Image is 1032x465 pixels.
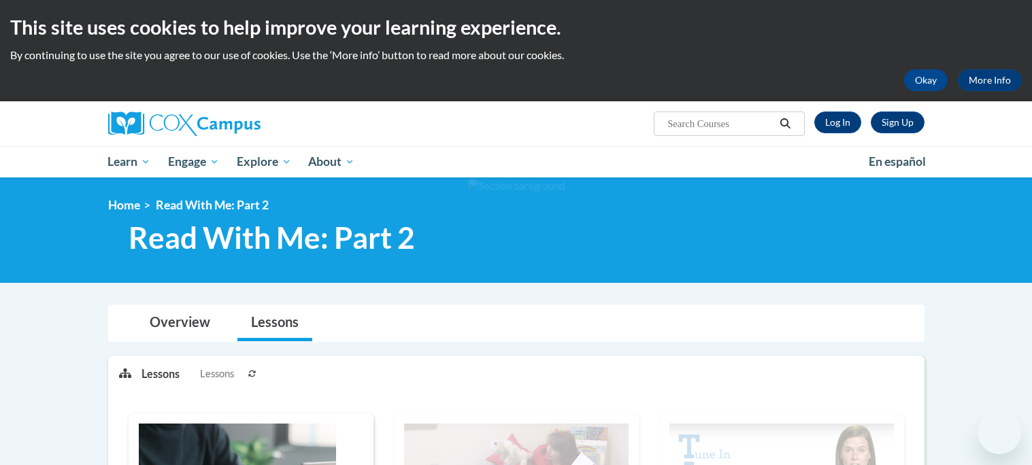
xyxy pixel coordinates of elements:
[156,198,269,212] span: Read With Me: Part 2
[237,154,291,170] span: Explore
[775,116,795,132] button: Search
[10,48,1022,63] p: By continuing to use the site you agree to our use of cookies. Use the ‘More info’ button to read...
[299,146,363,177] a: About
[159,146,228,177] a: Engage
[978,411,1021,454] iframe: Button to launch messaging window
[108,111,261,136] img: Cox Campus
[814,111,861,133] a: Log In
[860,148,935,176] a: En español
[200,366,234,381] span: Lessons
[108,111,367,136] a: Cox Campus
[142,366,180,381] p: Lessons
[228,146,300,177] a: Explore
[958,69,1022,91] a: More Info
[99,146,160,177] a: Learn
[904,69,948,91] button: Okay
[666,116,775,132] input: Search Courses
[869,154,926,169] span: En español
[308,154,354,170] span: About
[168,154,219,170] span: Engage
[237,305,312,341] a: Lessons
[88,146,945,177] div: Main menu
[10,14,1022,41] h2: This site uses cookies to help improve your learning experience.
[108,198,140,212] a: Home
[136,305,224,341] a: Overview
[468,179,565,194] img: Section background
[107,154,150,170] span: Learn
[129,220,415,256] span: Read With Me: Part 2
[871,111,925,133] a: Register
